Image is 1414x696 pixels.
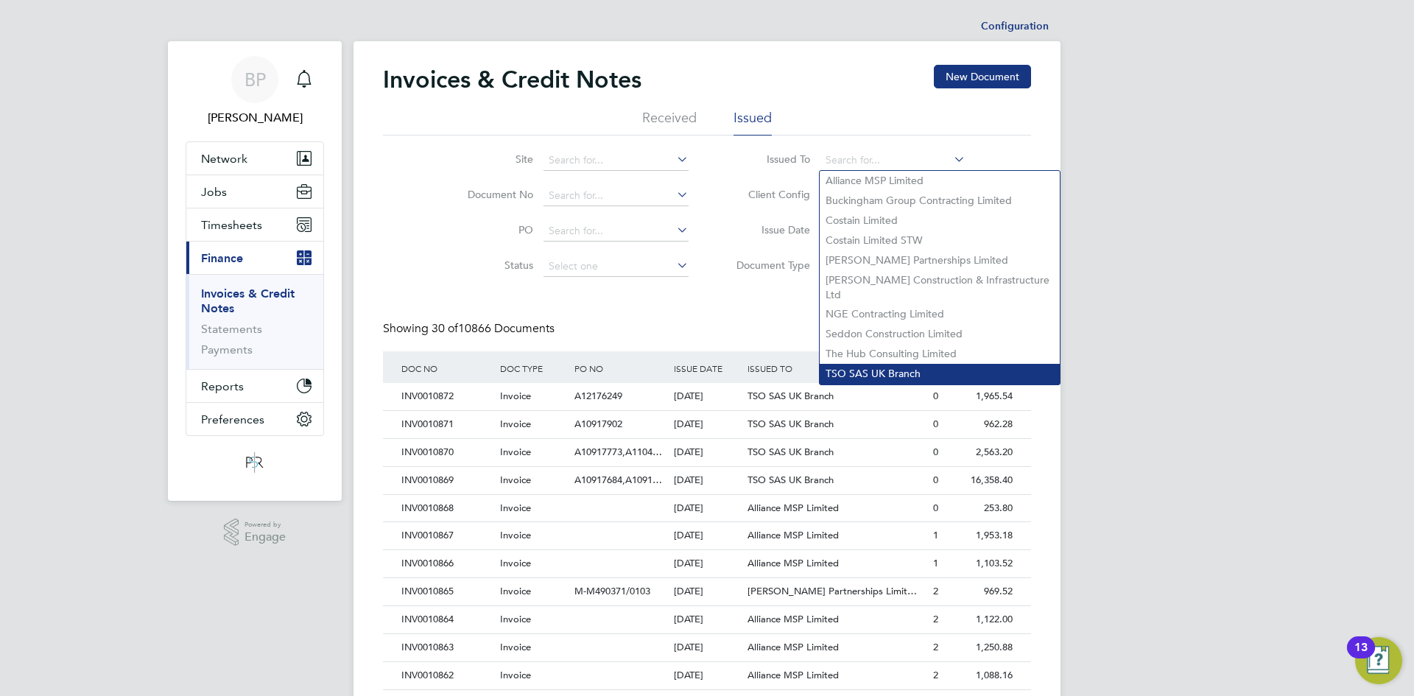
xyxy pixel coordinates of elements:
[933,669,938,681] span: 2
[933,474,938,486] span: 0
[383,65,641,94] h2: Invoices & Credit Notes
[201,251,243,265] span: Finance
[748,390,834,402] span: TSO SAS UK Branch
[748,529,839,541] span: Alliance MSP Limited
[398,439,496,466] div: INV0010870
[942,550,1016,577] div: 1,103.52
[820,324,1060,344] li: Seddon Construction Limited
[748,669,839,681] span: Alliance MSP Limited
[1354,647,1368,667] div: 13
[500,474,531,486] span: Invoice
[398,495,496,522] div: INV0010868
[942,411,1016,438] div: 962.28
[168,41,342,501] nav: Main navigation
[820,364,1060,384] li: TSO SAS UK Branch
[398,606,496,633] div: INV0010864
[942,634,1016,661] div: 1,250.88
[942,467,1016,494] div: 16,358.40
[201,218,262,232] span: Timesheets
[500,669,531,681] span: Invoice
[571,351,669,385] div: PO NO
[500,641,531,653] span: Invoice
[981,12,1049,41] li: Configuration
[670,662,745,689] div: [DATE]
[449,152,533,166] label: Site
[201,185,227,199] span: Jobs
[500,585,531,597] span: Invoice
[398,351,496,385] div: DOC NO
[544,150,689,171] input: Search for...
[242,451,268,474] img: psrsolutions-logo-retina.png
[574,585,650,597] span: M-M490371/0103
[820,150,965,171] input: Search for...
[748,502,839,514] span: Alliance MSP Limited
[748,418,834,430] span: TSO SAS UK Branch
[574,474,662,486] span: A10917684,A1091…
[245,531,286,544] span: Engage
[432,321,458,336] span: 30 of
[186,242,323,274] button: Finance
[398,467,496,494] div: INV0010869
[449,259,533,272] label: Status
[820,344,1060,364] li: The Hub Consulting Limited
[748,474,834,486] span: TSO SAS UK Branch
[224,519,286,546] a: Powered byEngage
[544,221,689,242] input: Search for...
[449,188,533,201] label: Document No
[398,383,496,410] div: INV0010872
[820,250,1060,270] li: [PERSON_NAME] Partnerships Limited
[933,557,938,569] span: 1
[942,439,1016,466] div: 2,563.20
[186,56,324,127] a: BP[PERSON_NAME]
[500,446,531,458] span: Invoice
[942,606,1016,633] div: 1,122.00
[725,223,810,236] label: Issue Date
[748,557,839,569] span: Alliance MSP Limited
[201,342,253,356] a: Payments
[933,418,938,430] span: 0
[670,411,745,438] div: [DATE]
[933,446,938,458] span: 0
[500,502,531,514] span: Invoice
[820,231,1060,250] li: Costain Limited STW
[432,321,555,336] span: 10866 Documents
[748,613,839,625] span: Alliance MSP Limited
[186,274,323,369] div: Finance
[744,351,868,385] div: ISSUED TO
[574,446,662,458] span: A10917773,A1104…
[933,390,938,402] span: 0
[670,606,745,633] div: [DATE]
[670,578,745,605] div: [DATE]
[574,418,622,430] span: A10917902
[725,152,810,166] label: Issued To
[245,70,266,89] span: BP
[670,439,745,466] div: [DATE]
[942,578,1016,605] div: 969.52
[383,321,557,337] div: Showing
[186,109,324,127] span: Ben Perkin
[449,223,533,236] label: PO
[725,188,810,201] label: Client Config
[933,502,938,514] span: 0
[942,662,1016,689] div: 1,088.16
[398,522,496,549] div: INV0010867
[201,152,247,166] span: Network
[186,403,323,435] button: Preferences
[500,557,531,569] span: Invoice
[500,529,531,541] span: Invoice
[245,519,286,531] span: Powered by
[544,256,689,277] input: Select one
[820,191,1060,211] li: Buckingham Group Contracting Limited
[186,142,323,175] button: Network
[942,383,1016,410] div: 1,965.54
[544,186,689,206] input: Search for...
[186,451,324,474] a: Go to home page
[820,211,1060,231] li: Costain Limited
[748,446,834,458] span: TSO SAS UK Branch
[500,390,531,402] span: Invoice
[201,412,264,426] span: Preferences
[725,259,810,272] label: Document Type
[500,418,531,430] span: Invoice
[670,383,745,410] div: [DATE]
[748,585,917,597] span: [PERSON_NAME] Partnerships Limit…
